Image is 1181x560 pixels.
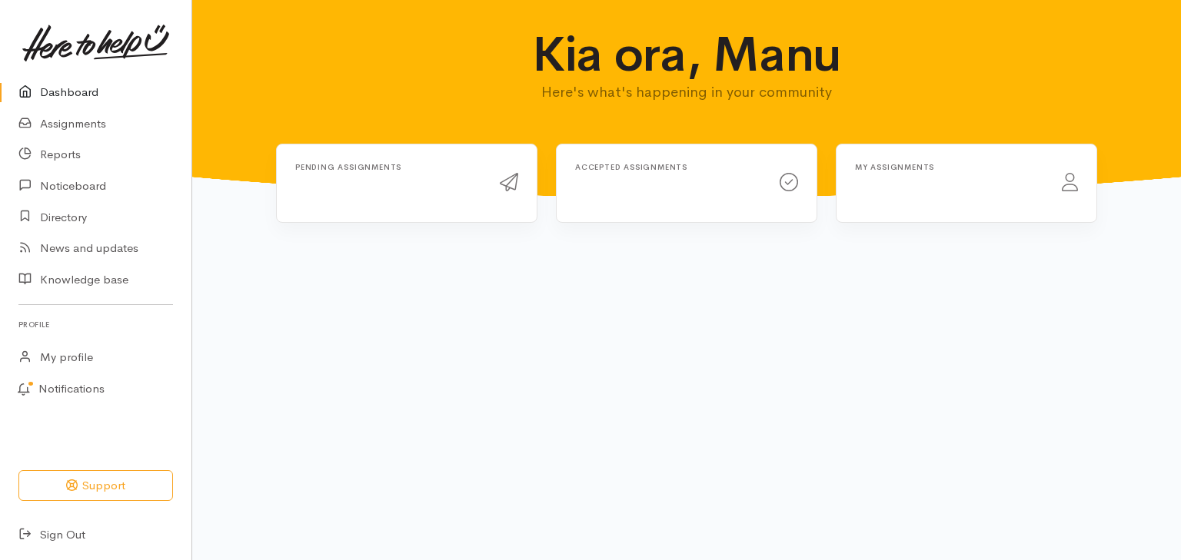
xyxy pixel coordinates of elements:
h6: Pending assignments [295,163,481,171]
h6: Accepted assignments [575,163,761,171]
h1: Kia ora, Manu [458,28,916,81]
p: Here's what's happening in your community [458,81,916,103]
h6: My assignments [855,163,1043,171]
h6: Profile [18,314,173,335]
button: Support [18,470,173,502]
